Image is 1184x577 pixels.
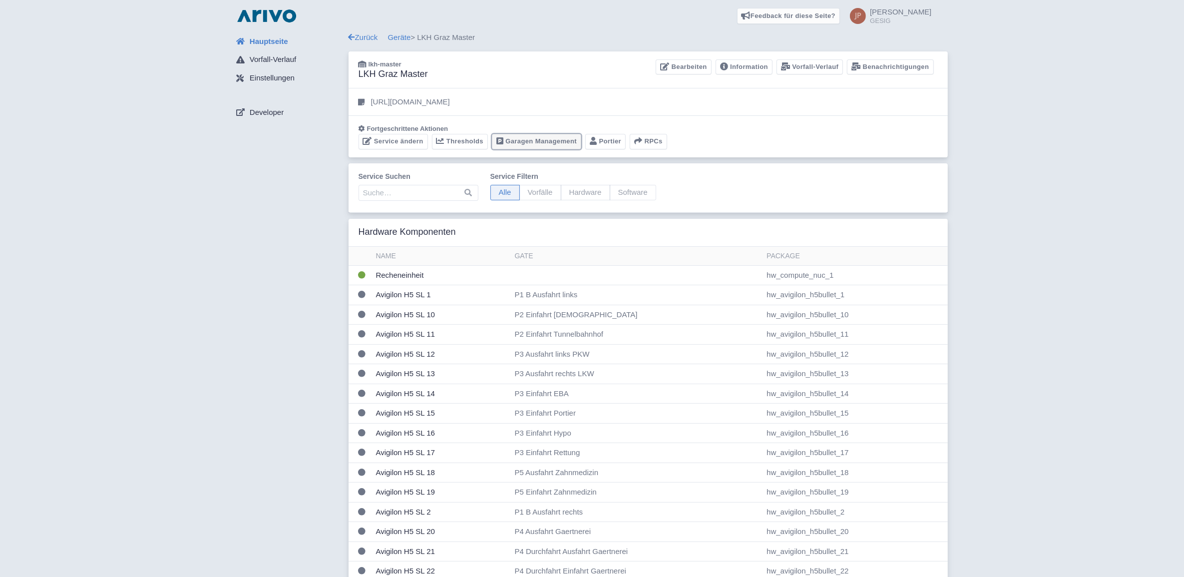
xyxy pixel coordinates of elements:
[372,483,511,503] td: Avigilon H5 SL 19
[372,325,511,345] td: Avigilon H5 SL 11
[372,423,511,443] td: Avigilon H5 SL 16
[349,32,948,43] div: > LKH Graz Master
[511,364,763,384] td: P3 Ausfahrt rechts LKW
[763,265,947,285] td: hw_compute_nuc_1
[372,305,511,325] td: Avigilon H5 SL 10
[561,185,610,200] span: Hardware
[763,247,947,266] th: Package
[359,171,478,182] label: Service suchen
[656,59,711,75] a: Bearbeiten
[372,522,511,542] td: Avigilon H5 SL 20
[511,502,763,522] td: P1 B Ausfahrt rechts
[763,502,947,522] td: hw_avigilon_h5bullet_2
[511,325,763,345] td: P2 Einfahrt Tunnelbahnhof
[369,60,401,68] span: lkh-master
[372,344,511,364] td: Avigilon H5 SL 12
[229,32,349,51] a: Hauptseite
[372,463,511,483] td: Avigilon H5 SL 18
[490,171,656,182] label: Service filtern
[763,542,947,562] td: hw_avigilon_h5bullet_21
[349,33,378,41] a: Zurück
[763,364,947,384] td: hw_avigilon_h5bullet_13
[511,483,763,503] td: P5 Einfahrt Zahnmedizin
[511,344,763,364] td: P3 Ausfahrt links PKW
[359,185,478,201] input: Suche…
[371,96,450,108] p: [URL][DOMAIN_NAME]
[372,384,511,404] td: Avigilon H5 SL 14
[372,285,511,305] td: Avigilon H5 SL 1
[511,384,763,404] td: P3 Einfahrt EBA
[250,72,295,84] span: Einstellungen
[870,17,931,24] small: GESIG
[367,125,448,132] span: Fortgeschrittene Aktionen
[519,185,561,200] span: Vorfälle
[585,134,626,149] a: Portier
[490,185,520,200] span: Alle
[763,325,947,345] td: hw_avigilon_h5bullet_11
[763,404,947,424] td: hw_avigilon_h5bullet_15
[492,134,581,149] a: Garagen Management
[511,404,763,424] td: P3 Einfahrt Portier
[763,305,947,325] td: hw_avigilon_h5bullet_10
[432,134,488,149] a: Thresholds
[763,285,947,305] td: hw_avigilon_h5bullet_1
[511,305,763,325] td: P2 Einfahrt [DEMOGRAPHIC_DATA]
[511,247,763,266] th: Gate
[388,33,411,41] a: Geräte
[511,285,763,305] td: P1 B Ausfahrt links
[610,185,656,200] span: Software
[763,344,947,364] td: hw_avigilon_h5bullet_12
[250,107,284,118] span: Developer
[763,443,947,463] td: hw_avigilon_h5bullet_17
[359,227,456,238] h3: Hardware Komponenten
[716,59,773,75] a: Information
[737,8,840,24] a: Feedback für diese Seite?
[372,443,511,463] td: Avigilon H5 SL 17
[763,423,947,443] td: hw_avigilon_h5bullet_16
[250,54,296,65] span: Vorfall-Verlauf
[372,404,511,424] td: Avigilon H5 SL 15
[511,443,763,463] td: P3 Einfahrt Rettung
[359,134,428,149] a: Service ändern
[763,483,947,503] td: hw_avigilon_h5bullet_19
[372,542,511,562] td: Avigilon H5 SL 21
[511,542,763,562] td: P4 Durchfahrt Ausfahrt Gaertnerei
[630,134,667,149] button: RPCs
[763,463,947,483] td: hw_avigilon_h5bullet_18
[511,423,763,443] td: P3 Einfahrt Hypo
[763,384,947,404] td: hw_avigilon_h5bullet_14
[777,59,843,75] a: Vorfall-Verlauf
[229,69,349,88] a: Einstellungen
[870,7,931,16] span: [PERSON_NAME]
[372,364,511,384] td: Avigilon H5 SL 13
[372,502,511,522] td: Avigilon H5 SL 2
[763,522,947,542] td: hw_avigilon_h5bullet_20
[229,103,349,122] a: Developer
[250,36,288,47] span: Hauptseite
[372,265,511,285] td: Recheneinheit
[372,247,511,266] th: Name
[844,8,931,24] a: [PERSON_NAME] GESIG
[847,59,933,75] a: Benachrichtigungen
[229,50,349,69] a: Vorfall-Verlauf
[359,69,428,80] h3: LKH Graz Master
[511,463,763,483] td: P5 Ausfahrt Zahnmedizin
[235,8,299,24] img: logo
[511,522,763,542] td: P4 Ausfahrt Gaertnerei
